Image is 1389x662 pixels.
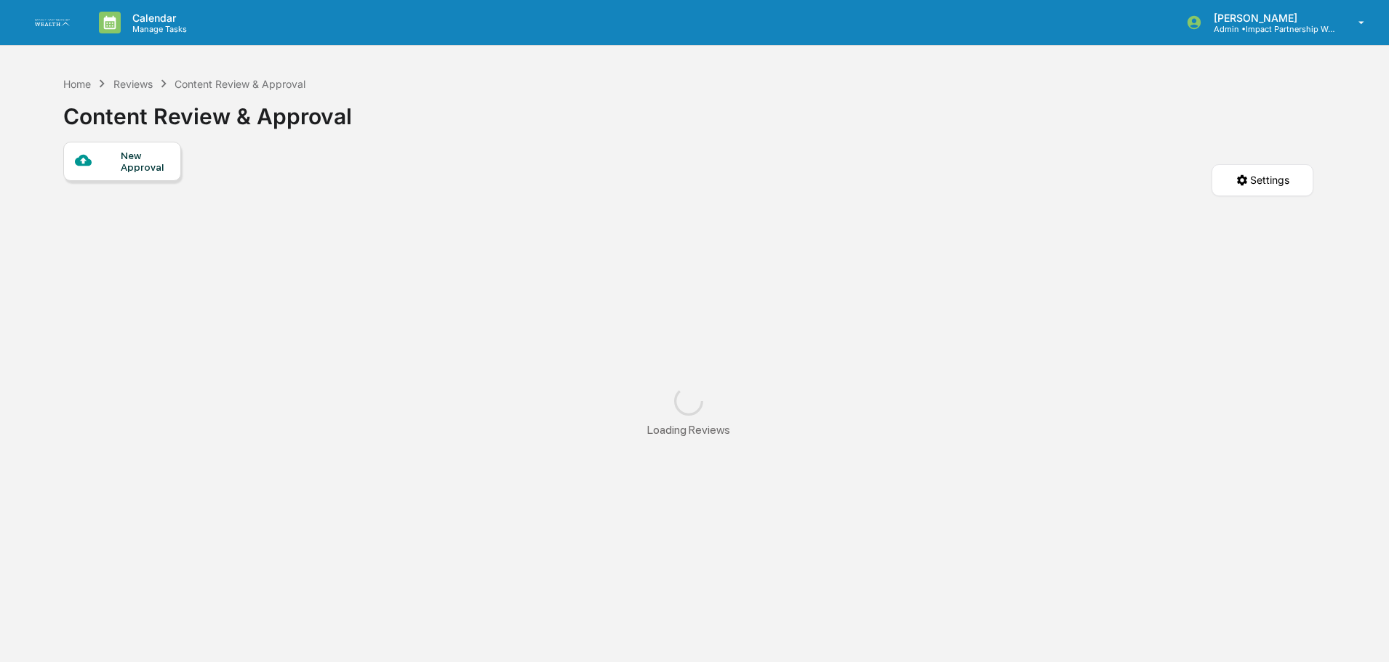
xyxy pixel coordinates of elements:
div: Content Review & Approval [63,92,352,129]
p: Manage Tasks [121,24,194,34]
p: Calendar [121,12,194,24]
p: Admin • Impact Partnership Wealth [1202,24,1337,34]
img: logo [35,19,70,27]
div: Content Review & Approval [175,78,305,90]
p: [PERSON_NAME] [1202,12,1337,24]
div: Home [63,78,91,90]
button: Settings [1212,164,1313,196]
div: Loading Reviews [647,423,730,437]
div: Reviews [113,78,153,90]
div: New Approval [121,150,169,173]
